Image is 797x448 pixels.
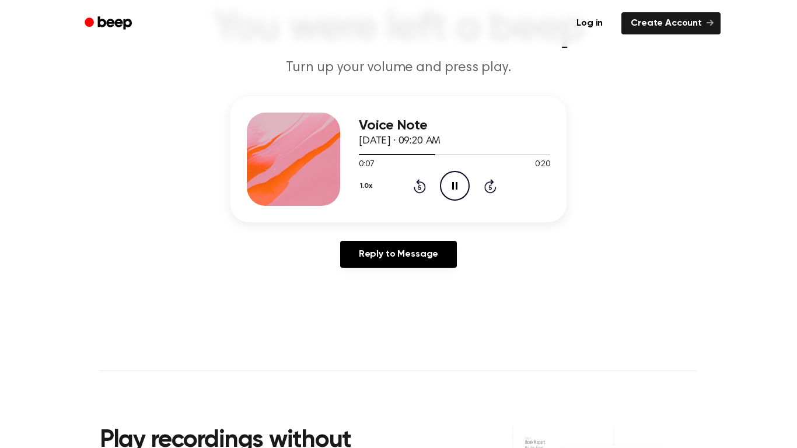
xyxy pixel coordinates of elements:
[359,159,374,171] span: 0:07
[535,159,550,171] span: 0:20
[621,12,721,34] a: Create Account
[359,118,550,134] h3: Voice Note
[76,12,142,35] a: Beep
[174,58,623,78] p: Turn up your volume and press play.
[340,241,457,268] a: Reply to Message
[359,136,441,146] span: [DATE] · 09:20 AM
[565,10,614,37] a: Log in
[359,176,376,196] button: 1.0x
